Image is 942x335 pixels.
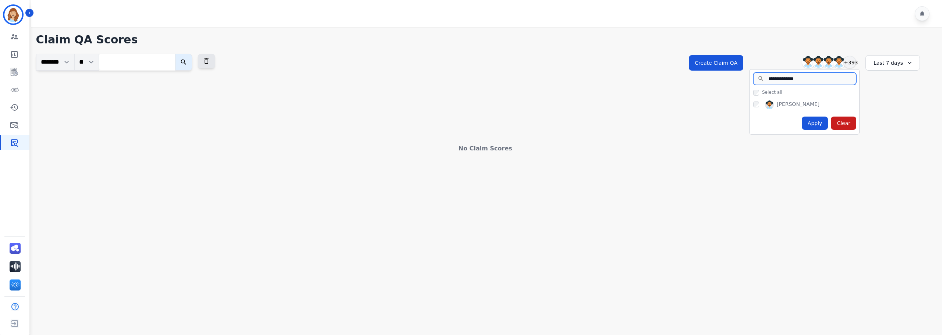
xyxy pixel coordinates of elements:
div: [PERSON_NAME] [777,100,819,109]
div: Clear [831,117,856,130]
div: Apply [802,117,828,130]
button: Create Claim QA [689,55,743,71]
span: Select all [762,89,782,95]
img: Bordered avatar [4,6,22,24]
div: +393 [843,56,856,68]
h1: Claim QA Scores [36,33,935,46]
div: No Claim Scores [36,144,935,153]
div: Last 7 days [865,55,920,71]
